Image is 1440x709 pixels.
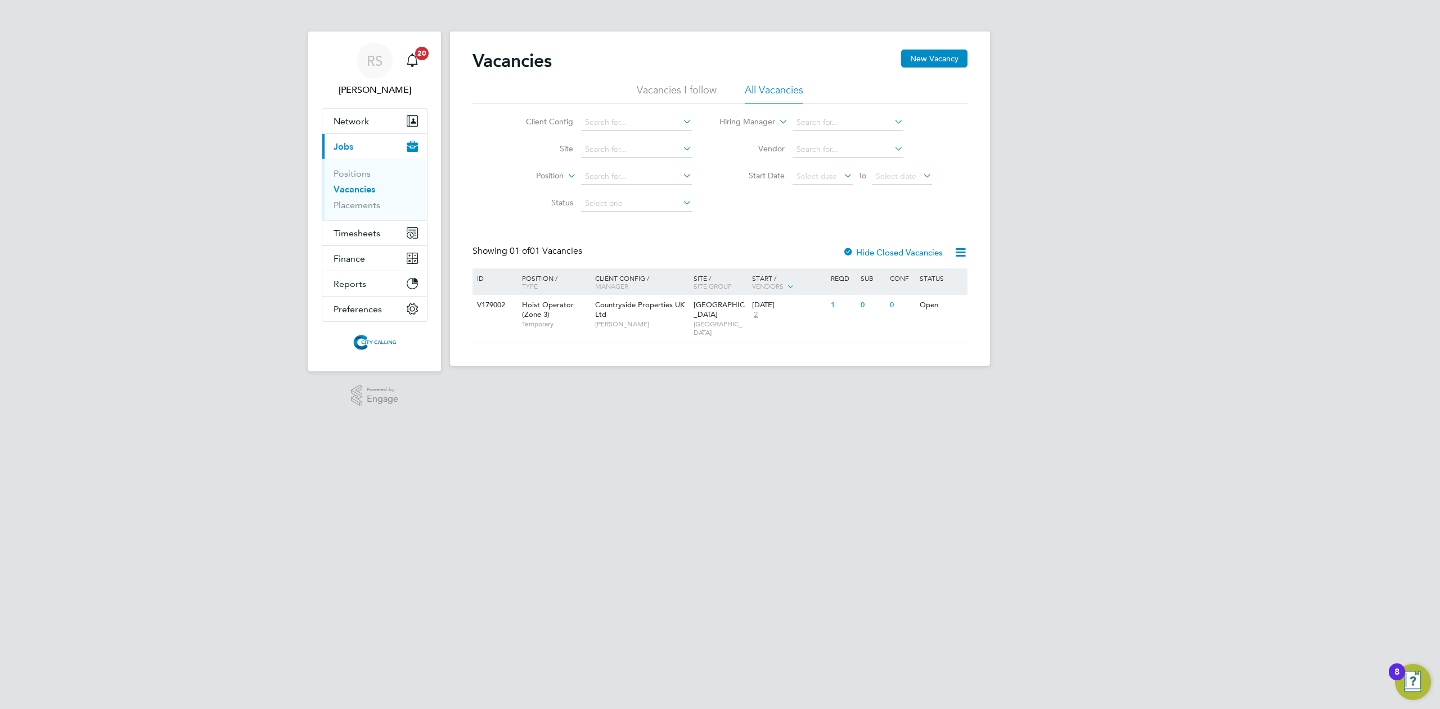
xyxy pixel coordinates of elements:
nav: Main navigation [308,32,441,371]
span: [GEOGRAPHIC_DATA] [694,300,745,319]
a: Vacancies [334,184,375,195]
div: 8 [1394,672,1399,686]
span: To [855,168,870,183]
span: Select date [876,171,916,181]
span: 01 Vacancies [510,245,582,257]
div: Conf [887,268,916,288]
label: Hide Closed Vacancies [843,247,943,258]
input: Search for... [793,115,903,131]
button: Network [322,109,427,133]
div: Sub [858,268,887,288]
input: Search for... [581,169,692,185]
label: Site [508,143,573,154]
li: All Vacancies [745,83,803,104]
a: Positions [334,168,371,179]
button: Finance [322,246,427,271]
div: V179002 [474,295,514,316]
div: ID [474,268,514,288]
span: Reports [334,279,366,289]
span: Raje Saravanamuthu [322,83,427,97]
span: Finance [334,253,365,264]
input: Search for... [581,115,692,131]
span: Preferences [334,304,382,315]
h2: Vacancies [472,50,552,72]
a: RS[PERSON_NAME] [322,43,427,97]
label: Hiring Manager [710,116,775,128]
span: Vendors [752,281,784,290]
div: 0 [887,295,916,316]
input: Search for... [793,142,903,158]
a: Powered byEngage [351,385,399,406]
button: Reports [322,271,427,296]
span: Manager [595,281,628,290]
button: New Vacancy [901,50,967,68]
span: 2 [752,310,759,320]
input: Search for... [581,142,692,158]
label: Status [508,198,573,208]
span: Powered by [367,385,398,394]
span: [PERSON_NAME] [595,320,688,329]
div: Client Config / [592,268,691,295]
span: Engage [367,394,398,404]
button: Preferences [322,297,427,321]
div: Status [917,268,966,288]
label: Start Date [720,170,785,181]
div: [DATE] [752,300,825,310]
span: Countryside Properties UK Ltd [595,300,685,319]
div: 1 [828,295,857,316]
div: 0 [858,295,887,316]
span: Site Group [694,281,732,290]
span: 01 of [510,245,530,257]
li: Vacancies I follow [637,83,717,104]
div: Reqd [828,268,857,288]
span: Network [334,116,369,127]
span: Type [522,281,538,290]
button: Jobs [322,134,427,159]
div: Position / [514,268,592,295]
span: RS [367,53,382,68]
span: Timesheets [334,228,380,239]
button: Open Resource Center, 8 new notifications [1395,664,1431,700]
div: Jobs [322,159,427,220]
div: Open [917,295,966,316]
img: citycalling-logo-retina.png [350,333,399,351]
input: Select one [581,196,692,212]
a: 20 [401,43,424,79]
span: Temporary [522,320,589,329]
label: Vendor [720,143,785,154]
a: Placements [334,200,380,210]
button: Timesheets [322,221,427,245]
div: Showing [472,245,584,257]
span: [GEOGRAPHIC_DATA] [694,320,747,337]
label: Client Config [508,116,573,127]
span: Hoist Operator (Zone 3) [522,300,574,319]
span: Select date [796,171,837,181]
span: 20 [415,47,429,60]
label: Position [499,170,564,182]
span: Jobs [334,141,353,152]
div: Start / [749,268,828,297]
a: Go to home page [322,333,427,351]
div: Site / [691,268,750,295]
